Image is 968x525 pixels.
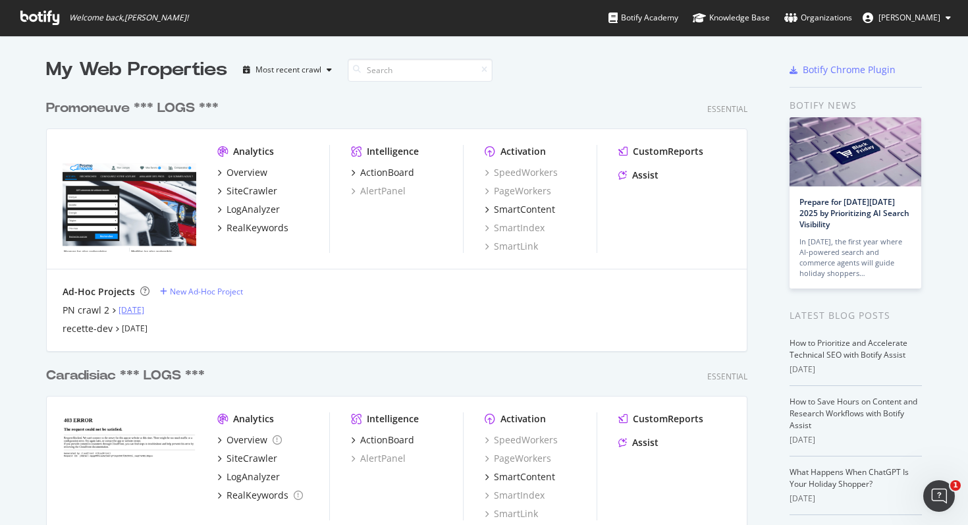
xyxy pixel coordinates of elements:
div: Overview [227,166,267,179]
div: [DATE] [790,493,922,505]
a: AlertPanel [351,184,406,198]
div: [DATE] [790,434,922,446]
div: Botify Chrome Plugin [803,63,896,76]
a: LogAnalyzer [217,470,280,484]
a: SmartIndex [485,489,545,502]
button: [PERSON_NAME] [852,7,961,28]
a: PageWorkers [485,184,551,198]
div: SiteCrawler [227,452,277,465]
div: Assist [632,436,659,449]
div: Assist [632,169,659,182]
a: PageWorkers [485,452,551,465]
a: SmartLink [485,240,538,253]
span: 1 [950,480,961,491]
a: SmartContent [485,203,555,216]
a: Prepare for [DATE][DATE] 2025 by Prioritizing AI Search Visibility [799,196,909,230]
div: Essential [707,103,747,115]
a: How to Save Hours on Content and Research Workflows with Botify Assist [790,396,917,431]
a: recette-dev [63,322,113,335]
a: SmartContent [485,470,555,484]
div: LogAnalyzer [227,470,280,484]
a: CustomReports [618,145,703,158]
div: ActionBoard [360,166,414,179]
button: Most recent crawl [238,59,337,80]
div: CustomReports [633,412,703,426]
div: Analytics [233,145,274,158]
div: RealKeywords [227,221,288,235]
div: Analytics [233,412,274,426]
div: New Ad-Hoc Project [170,286,243,297]
div: CustomReports [633,145,703,158]
div: SmartContent [494,470,555,484]
div: [DATE] [790,364,922,375]
a: New Ad-Hoc Project [160,286,243,297]
div: Activation [500,412,546,426]
img: Prepare for Black Friday 2025 by Prioritizing AI Search Visibility [790,117,921,186]
div: Organizations [784,11,852,24]
a: ActionBoard [351,433,414,447]
span: Welcome back, [PERSON_NAME] ! [69,13,188,23]
div: LogAnalyzer [227,203,280,216]
a: What Happens When ChatGPT Is Your Holiday Shopper? [790,466,909,489]
div: RealKeywords [227,489,288,502]
a: SiteCrawler [217,184,277,198]
div: Essential [707,371,747,382]
a: SiteCrawler [217,452,277,465]
div: Knowledge Base [693,11,770,24]
div: ActionBoard [360,433,414,447]
a: Botify Chrome Plugin [790,63,896,76]
div: SiteCrawler [227,184,277,198]
div: Activation [500,145,546,158]
a: How to Prioritize and Accelerate Technical SEO with Botify Assist [790,337,907,360]
a: [DATE] [122,323,148,334]
div: In [DATE], the first year where AI-powered search and commerce agents will guide holiday shoppers… [799,236,911,279]
div: Botify Academy [608,11,678,24]
div: Latest Blog Posts [790,308,922,323]
img: promoneuve.fr [63,145,196,252]
a: SmartIndex [485,221,545,235]
div: Ad-Hoc Projects [63,285,135,298]
iframe: Intercom live chat [923,480,955,512]
div: SmartContent [494,203,555,216]
a: ActionBoard [351,166,414,179]
img: caradisiac.com [63,412,196,519]
div: My Web Properties [46,57,227,83]
a: [DATE] [119,304,144,316]
a: Overview [217,433,282,447]
span: NASSAR Léa [878,12,940,23]
div: Intelligence [367,145,419,158]
a: Assist [618,169,659,182]
a: SpeedWorkers [485,166,558,179]
div: Overview [227,433,267,447]
a: SpeedWorkers [485,433,558,447]
div: Intelligence [367,412,419,426]
a: AlertPanel [351,452,406,465]
a: LogAnalyzer [217,203,280,216]
a: PN crawl 2 [63,304,109,317]
div: Most recent crawl [255,66,321,74]
div: Botify news [790,98,922,113]
a: RealKeywords [217,221,288,235]
a: Assist [618,436,659,449]
a: SmartLink [485,507,538,520]
a: Overview [217,166,267,179]
input: Search [348,59,493,82]
a: RealKeywords [217,489,303,502]
a: CustomReports [618,412,703,426]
